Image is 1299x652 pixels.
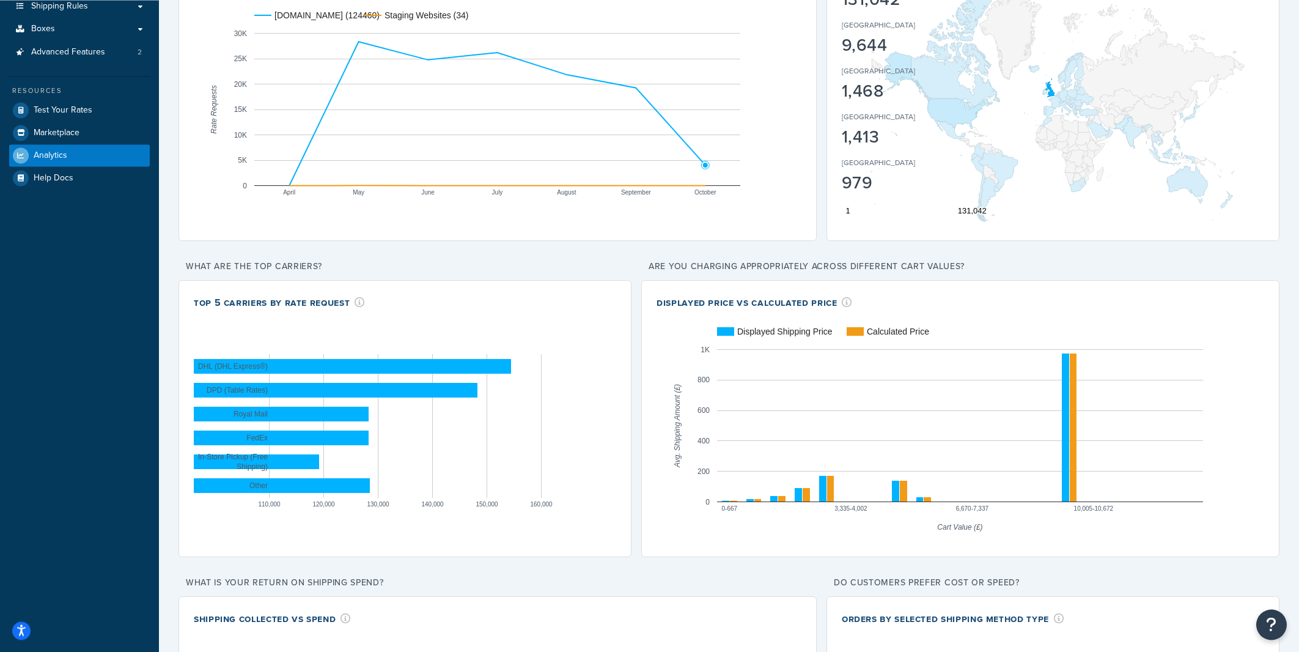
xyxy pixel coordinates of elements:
text: 0 [243,181,247,190]
p: [GEOGRAPHIC_DATA] [842,65,915,76]
text: Cart Value (£) [937,522,982,531]
text: May [353,189,364,196]
text: 600 [697,406,710,415]
p: What is your return on shipping spend? [178,574,817,591]
a: Marketplace [9,122,150,144]
div: 979 [842,174,953,191]
div: Top 5 Carriers by Rate Request [194,295,365,309]
text: Calculated Price [867,327,929,336]
text: 15K [234,105,247,114]
svg: A chart. [194,309,616,542]
div: Resources [9,86,150,96]
text: 1K [701,345,710,354]
text: DPD (Table Rates) [207,386,268,395]
text: 140,000 [421,501,444,508]
div: Orders by Selected Shipping Method Type [842,612,1064,626]
text: 130,000 [367,501,389,508]
p: Do customers prefer cost or speed? [826,574,1279,591]
text: 1 [845,206,850,215]
text: 10K [234,130,247,139]
text: 110,000 [258,501,281,508]
text: 160,000 [530,501,553,508]
text: 800 [697,376,710,384]
text: August [557,189,576,196]
text: 0-667 [722,505,738,512]
text: DHL (DHL Express®) [198,362,268,371]
li: Advanced Features [9,41,150,64]
p: [GEOGRAPHIC_DATA] [842,20,915,31]
div: 1,413 [842,128,953,146]
text: Shipping) [237,462,268,471]
text: 6,670-7,337 [956,505,989,512]
div: Displayed Price vs Calculated Price [657,295,852,309]
span: Test Your Rates [34,105,92,116]
text: 25K [234,54,247,63]
a: Advanced Features2 [9,41,150,64]
p: [GEOGRAPHIC_DATA] [842,111,915,122]
span: Analytics [34,150,67,161]
span: Shipping Rules [31,1,88,12]
a: Test Your Rates [9,99,150,121]
a: Boxes [9,18,150,40]
text: 5K [238,156,247,165]
text: Rate Requests [210,85,218,133]
text: July [492,189,503,196]
text: 400 [697,437,710,445]
text: Other [249,481,268,490]
a: Help Docs [9,167,150,189]
text: 200 [697,467,710,476]
p: What are the top carriers? [178,258,631,275]
text: 20K [234,80,247,88]
text: Displayed Shipping Price [737,327,833,336]
p: [GEOGRAPHIC_DATA] [842,157,915,168]
text: 30K [234,29,247,37]
span: Marketplace [34,128,79,138]
text: 10,005-10,672 [1074,505,1114,512]
p: Are you charging appropriately across different cart values? [641,258,1279,275]
div: 9,644 [842,37,953,54]
button: Open Resource Center [1256,609,1287,640]
span: Boxes [31,24,55,34]
text: 3,335-4,002 [834,505,867,512]
text: 120,000 [312,501,335,508]
text: October [694,189,716,196]
div: 1,468 [842,83,953,100]
text: In-Store Pickup (Free [198,453,268,461]
text: Royal Mail [234,410,268,418]
span: Advanced Features [31,47,105,57]
span: 2 [138,47,142,57]
div: Shipping Collected VS Spend [194,612,351,626]
text: [DOMAIN_NAME] (124460) [274,10,380,20]
text: September [621,189,652,196]
text: FedEx [246,434,268,442]
text: 131,042 [958,206,987,215]
text: 0 [705,497,710,506]
svg: A chart. [657,309,1264,542]
text: 150,000 [476,501,498,508]
span: Help Docs [34,173,73,183]
text: June [421,189,435,196]
a: Analytics [9,144,150,166]
text: April [283,189,295,196]
text: Staging Websites (34) [385,10,468,20]
text: Avg. Shipping Amount (£) [673,384,682,468]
